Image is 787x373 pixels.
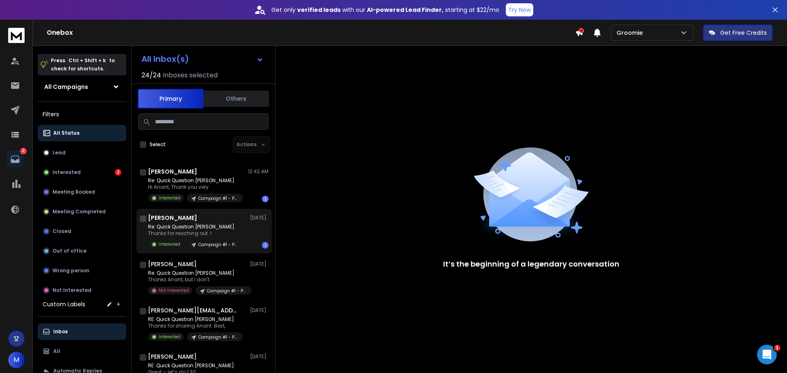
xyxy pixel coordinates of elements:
[52,267,89,274] p: Wrong person
[38,223,126,240] button: Closed
[506,3,533,16] button: Try Now
[198,242,238,248] p: Campaign #1 - Pipeline and Targeted
[52,189,95,195] p: Meeting Booked
[8,28,25,43] img: logo
[38,109,126,120] h3: Filters
[148,214,197,222] h1: [PERSON_NAME]
[138,89,203,109] button: Primary
[38,164,126,181] button: Interested2
[367,6,444,14] strong: AI-powered Lead Finder,
[38,184,126,200] button: Meeting Booked
[67,56,107,65] span: Ctrl + Shift + k
[297,6,341,14] strong: verified leads
[135,51,270,67] button: All Inbox(s)
[774,345,780,351] span: 1
[8,352,25,368] button: M
[148,362,243,369] p: RE: Quick Question [PERSON_NAME]
[20,148,27,154] p: 2
[141,55,189,63] h1: All Inbox(s)
[203,90,269,108] button: Others
[443,258,619,270] p: It’s the beginning of a legendary conversation
[38,125,126,141] button: All Status
[720,29,767,37] p: Get Free Credits
[159,241,180,247] p: Interested
[43,300,85,308] h3: Custom Labels
[148,323,243,329] p: Thanks for sharing Anant. Best,
[38,282,126,298] button: Not Interested
[51,57,115,73] p: Press to check for shortcuts.
[271,6,499,14] p: Get only with our starting at $22/mo
[38,145,126,161] button: Lead
[207,288,246,294] p: Campaign #1 - Pipeline and Targeted
[38,262,126,279] button: Wrong person
[53,328,68,335] p: Inbox
[52,208,106,215] p: Meeting Completed
[757,345,777,364] iframe: Intercom live chat
[250,307,268,314] p: [DATE]
[262,196,268,202] div: 1
[163,70,218,80] h3: Inboxes selected
[198,195,238,201] p: Campaign #1 - Pipeline and Targeted
[148,316,243,323] p: RE: Quick Question [PERSON_NAME]
[38,203,126,220] button: Meeting Completed
[148,177,243,184] p: Re: Quick Question [PERSON_NAME]
[38,323,126,340] button: Inbox
[148,270,246,276] p: Re: Quick Question [PERSON_NAME]
[159,334,180,340] p: Interested
[141,70,161,80] span: 24 / 24
[148,260,197,268] h1: [PERSON_NAME]
[38,79,126,95] button: All Campaigns
[52,248,86,254] p: Out of office
[53,130,80,136] p: All Status
[53,348,60,355] p: All
[47,28,575,38] h1: Onebox
[148,184,243,190] p: Hi Anant, Thank you very
[148,353,197,361] h1: [PERSON_NAME]
[52,169,81,176] p: Interested
[52,228,71,235] p: Closed
[159,195,180,201] p: Interested
[250,353,268,360] p: [DATE]
[248,168,268,175] p: 12:42 AM
[38,243,126,259] button: Out of office
[508,6,531,14] p: Try Now
[703,25,773,41] button: Get Free Credits
[52,149,66,156] p: Lead
[250,215,268,221] p: [DATE]
[148,167,197,176] h1: [PERSON_NAME]
[150,141,166,148] label: Select
[198,334,238,340] p: Campaign #1 - Pipeline and Targeted
[148,224,243,230] p: Re: Quick Question [PERSON_NAME]
[44,83,88,91] h1: All Campaigns
[159,287,189,294] p: Not Interested
[616,29,646,37] p: Groomie
[148,276,246,283] p: Thanks Anant, but I don't
[115,169,121,176] div: 2
[38,343,126,359] button: All
[148,306,238,314] h1: [PERSON_NAME][EMAIL_ADDRESS][DOMAIN_NAME]
[7,151,23,167] a: 2
[52,287,91,294] p: Not Interested
[262,242,268,249] div: 1
[250,261,268,267] p: [DATE]
[148,230,243,237] p: Thanks for reaching out. I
